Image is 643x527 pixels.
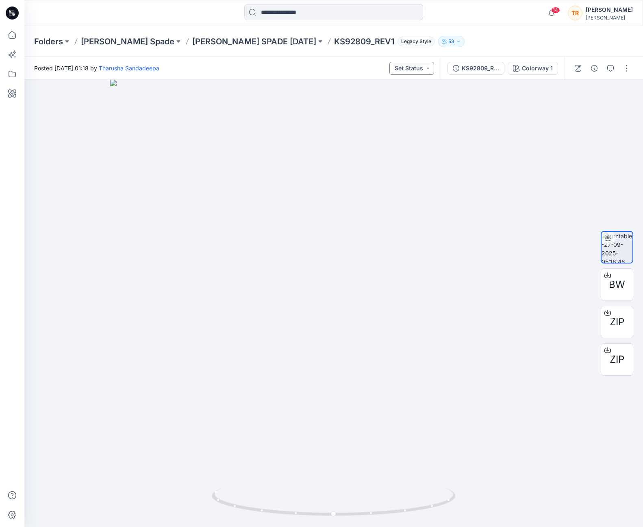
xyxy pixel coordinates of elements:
[609,277,625,292] span: BW
[394,36,435,47] button: Legacy Style
[586,5,633,15] div: [PERSON_NAME]
[448,37,454,46] p: 53
[551,7,560,13] span: 14
[602,232,632,263] img: turntable-27-09-2025-05:18:48
[34,36,63,47] a: Folders
[81,36,174,47] a: [PERSON_NAME] Spade
[568,6,582,20] div: TR
[508,62,558,75] button: Colorway 1
[522,64,553,73] div: Colorway 1
[192,36,316,47] a: [PERSON_NAME] SPADE [DATE]
[610,352,624,367] span: ZIP
[586,15,633,21] div: [PERSON_NAME]
[34,64,159,72] span: Posted [DATE] 01:18 by
[398,37,435,46] span: Legacy Style
[438,36,465,47] button: 53
[610,315,624,329] span: ZIP
[334,36,394,47] p: KS92809_REV1
[99,65,159,72] a: Tharusha Sandadeepa
[447,62,504,75] button: KS92809_REV1
[462,64,499,73] div: KS92809_REV1
[588,62,601,75] button: Details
